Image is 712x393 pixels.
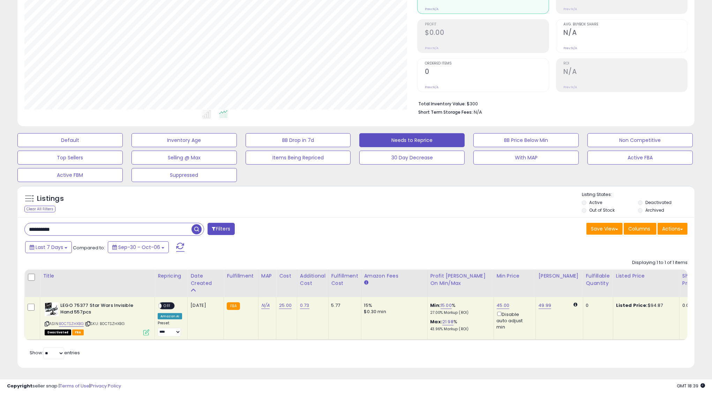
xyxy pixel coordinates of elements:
[425,29,548,38] h2: $0.00
[497,302,510,309] a: 45.00
[645,207,664,213] label: Archived
[158,321,182,337] div: Preset:
[60,302,145,317] b: LEGO 75377 Star Wars Invisible Hand 557pcs
[7,383,121,390] div: seller snap | |
[430,272,491,287] div: Profit [PERSON_NAME] on Min/Max
[430,318,443,325] b: Max:
[227,302,240,310] small: FBA
[632,259,688,266] div: Displaying 1 to 1 of 1 items
[418,109,473,115] b: Short Term Storage Fees:
[616,302,648,309] b: Listed Price:
[73,244,105,251] span: Compared to:
[430,327,488,332] p: 43.96% Markup (ROI)
[190,272,221,287] div: Date Created
[17,151,123,165] button: Top Sellers
[60,383,89,389] a: Terms of Use
[300,272,325,287] div: Additional Cost
[43,272,152,280] div: Title
[427,270,494,297] th: The percentage added to the cost of goods (COGS) that forms the calculator for Min & Max prices.
[190,302,218,309] div: [DATE]
[208,223,235,235] button: Filters
[7,383,32,389] strong: Copyright
[300,302,309,309] a: 0.73
[108,241,169,253] button: Sep-30 - Oct-06
[582,191,695,198] p: Listing States:
[587,133,693,147] button: Non Competitive
[586,302,608,309] div: 0
[497,272,533,280] div: Min Price
[331,272,358,287] div: Fulfillment Cost
[25,241,72,253] button: Last 7 Days
[331,302,356,309] div: 5.77
[430,319,488,332] div: %
[539,302,552,309] a: 49.99
[158,313,182,319] div: Amazon AI
[85,321,125,326] span: | SKU: B0CTSZHXBG
[589,207,615,213] label: Out of Stock
[246,151,351,165] button: Items Being Repriced
[425,46,439,50] small: Prev: N/A
[564,29,687,38] h2: N/A
[261,272,273,280] div: MAP
[682,272,696,287] div: Ship Price
[162,303,173,309] span: OFF
[425,7,439,11] small: Prev: N/A
[589,199,602,205] label: Active
[24,206,55,212] div: Clear All Filters
[17,133,123,147] button: Default
[279,302,292,309] a: 25.00
[72,330,84,335] span: FBA
[364,280,368,286] small: Amazon Fees.
[279,272,294,280] div: Cost
[364,309,422,315] div: $0.30 min
[624,223,657,235] button: Columns
[30,349,80,356] span: Show: entries
[36,244,63,251] span: Last 7 Days
[441,302,452,309] a: 15.00
[677,383,705,389] span: 2025-10-14 18:39 GMT
[682,302,694,309] div: 0.00
[645,199,672,205] label: Deactivated
[59,321,84,327] a: B0CTSZHXBG
[418,99,682,107] li: $300
[118,244,160,251] span: Sep-30 - Oct-06
[132,151,237,165] button: Selling @ Max
[430,302,441,309] b: Min:
[132,133,237,147] button: Inventory Age
[17,168,123,182] button: Active FBM
[37,194,64,204] h5: Listings
[587,151,693,165] button: Active FBA
[158,272,185,280] div: Repricing
[564,62,687,66] span: ROI
[628,225,650,232] span: Columns
[425,62,548,66] span: Ordered Items
[418,101,466,107] b: Total Inventory Value:
[564,23,687,27] span: Avg. Buybox Share
[425,23,548,27] span: Profit
[425,85,439,89] small: Prev: N/A
[658,223,688,235] button: Actions
[473,133,579,147] button: BB Price Below Min
[430,302,488,315] div: %
[364,272,425,280] div: Amazon Fees
[132,168,237,182] button: Suppressed
[261,302,270,309] a: N/A
[425,68,548,77] h2: 0
[359,151,465,165] button: 30 Day Decrease
[90,383,121,389] a: Privacy Policy
[586,272,610,287] div: Fulfillable Quantity
[364,302,422,309] div: 15%
[564,7,577,11] small: Prev: N/A
[474,109,482,115] span: N/A
[564,46,577,50] small: Prev: N/A
[45,302,59,316] img: 41-HNQB+qRL._SL40_.jpg
[442,318,454,325] a: 21.98
[227,272,255,280] div: Fulfillment
[616,302,674,309] div: $94.87
[473,151,579,165] button: With MAP
[564,85,577,89] small: Prev: N/A
[246,133,351,147] button: BB Drop in 7d
[616,272,676,280] div: Listed Price
[586,223,623,235] button: Save View
[497,310,530,330] div: Disable auto adjust min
